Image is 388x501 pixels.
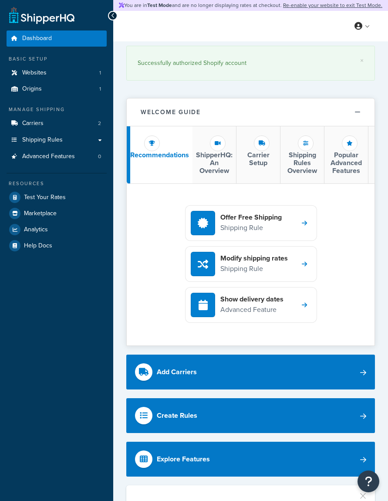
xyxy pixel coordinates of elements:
[7,55,107,63] div: Basic Setup
[7,81,107,97] li: Origins
[7,106,107,113] div: Manage Shipping
[22,35,52,42] span: Dashboard
[138,57,364,69] div: Successfully authorized Shopify account
[7,132,107,148] a: Shipping Rules
[24,210,57,217] span: Marketplace
[7,149,107,165] a: Advanced Features0
[22,69,47,77] span: Websites
[24,242,52,250] span: Help Docs
[126,398,375,433] a: Create Rules
[283,1,382,9] a: Re-enable your website to exit Test Mode.
[24,194,66,201] span: Test Your Rates
[130,151,189,159] h3: Recommendations
[157,453,210,465] div: Explore Features
[7,222,107,237] a: Analytics
[22,153,75,160] span: Advanced Features
[284,151,321,174] h3: Shipping Rules Overview
[220,213,282,222] h4: Offer Free Shipping
[7,190,107,205] a: Test Your Rates
[98,120,101,127] span: 2
[240,151,277,166] h3: Carrier Setup
[328,151,364,174] h3: Popular Advanced Features
[220,304,283,315] p: Advanced Feature
[22,120,44,127] span: Carriers
[220,222,282,234] p: Shipping Rule
[99,85,101,93] span: 1
[126,355,375,389] a: Add Carriers
[220,254,288,263] h4: Modify shipping rates
[358,471,379,492] button: Open Resource Center
[141,109,201,115] h2: Welcome Guide
[126,442,375,477] a: Explore Features
[147,1,172,9] strong: Test Mode
[7,180,107,187] div: Resources
[7,81,107,97] a: Origins1
[98,153,101,160] span: 0
[7,115,107,132] li: Carriers
[7,115,107,132] a: Carriers2
[22,136,63,144] span: Shipping Rules
[7,238,107,254] a: Help Docs
[24,226,48,234] span: Analytics
[157,366,197,378] div: Add Carriers
[220,295,283,304] h4: Show delivery dates
[127,98,375,126] button: Welcome Guide
[7,149,107,165] li: Advanced Features
[22,85,42,93] span: Origins
[99,69,101,77] span: 1
[360,57,364,64] a: ×
[7,30,107,47] a: Dashboard
[220,263,288,274] p: Shipping Rule
[157,410,197,422] div: Create Rules
[7,206,107,221] a: Marketplace
[7,65,107,81] a: Websites1
[196,151,233,174] h3: ShipperHQ: An Overview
